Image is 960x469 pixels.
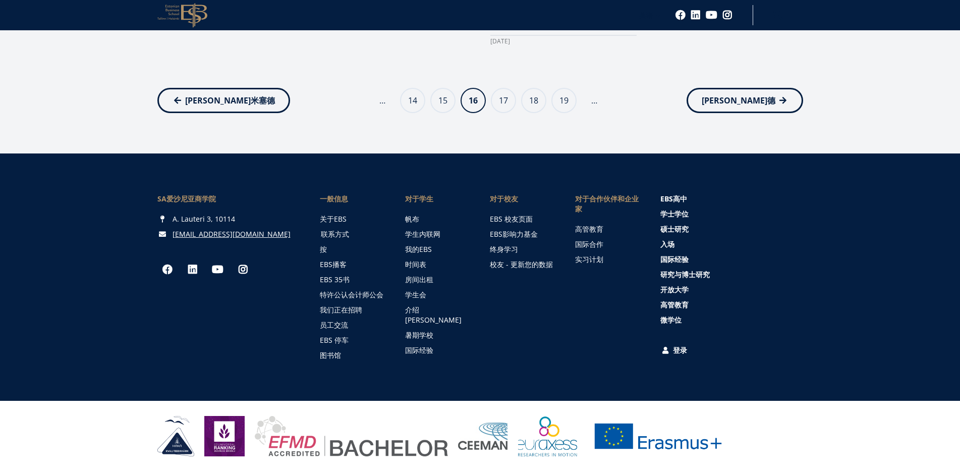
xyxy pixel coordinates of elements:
a: 微学位 [660,315,803,325]
font: 研究与博士研究 [660,270,710,279]
a: 介绍[PERSON_NAME] [405,305,470,325]
font: EBS影响力基金 [490,229,538,239]
a: 帆布 [405,214,470,224]
a: 高管教育 [575,224,640,234]
a: 房间出租 [405,275,470,285]
a: 学士学位 [660,209,803,219]
font: A. Lauteri 3, 10114 [173,214,235,224]
font: 15 [438,95,447,106]
a: 17 [491,88,516,113]
a: 员工交流 [320,320,385,330]
font: 我们正在招聘 [320,305,362,315]
a: EBS播客 [320,259,385,270]
font: [PERSON_NAME]德 [702,95,775,106]
font: 校友 - 更新您的数据 [490,259,553,269]
font: EBS播客 [320,259,347,269]
font: 国际经验 [660,254,689,264]
a: 学生内联网 [405,229,470,239]
font: 房间出租 [405,275,433,284]
a: EBS高中 [660,194,803,204]
a: 联系方式 [321,229,386,239]
font: 联系方式 [321,229,349,239]
font: EBS 35书 [320,275,350,284]
font: EBS 停车 [320,335,349,345]
a: 19 [551,88,577,113]
a: 开放大学 [660,285,803,295]
font: 国际合作 [575,239,603,249]
font: 实习计划 [575,254,603,264]
a: 关于EBS [320,214,385,224]
a: 登录 [660,345,803,355]
a: 对于学生 [405,194,470,204]
font: 微学位 [660,315,682,325]
font: [PERSON_NAME]米塞德 [185,95,275,106]
a: EBS 35书 [320,275,385,285]
font: 17 [499,95,508,106]
a: 我们正在招聘 [320,305,385,315]
font: 我的EBS [405,244,432,254]
a: 国际合作 [575,239,640,249]
font: 时间表 [405,259,426,269]
font: 对于学生 [405,194,433,203]
font: 关于EBS [320,214,347,224]
a: 15 [430,88,456,113]
a: EBS 停车 [320,335,385,345]
a: 16 [461,88,486,113]
font: 员工交流 [320,320,348,330]
font: 16 [469,95,478,106]
img: 欧洲管理发展基金会 [255,416,448,456]
img: 塞曼 [458,423,508,450]
font: SA爱沙尼亚商学院 [157,194,216,203]
font: 图书馆 [320,350,341,360]
font: 按 [320,244,327,254]
font: EBS高中 [660,194,687,203]
a: 终身学习 [490,244,555,254]
font: 学生内联网 [405,229,440,239]
img: 欧拉克斯 [518,416,578,456]
font: 终身学习 [490,244,518,254]
a: 图书馆 [320,350,385,360]
a: 暑期学校 [405,330,470,340]
font: 暑期学校 [405,330,433,340]
a: 18 [521,88,546,113]
img: 哈卡舞 [157,416,194,456]
a: 入场 [660,239,803,249]
font: 登录 [673,345,687,355]
font: 对于合作伙伴和企业家 [575,194,639,214]
font: 帆布 [405,214,419,224]
font: 介绍[PERSON_NAME] [405,305,462,325]
a: 研究与博士研究 [660,270,803,280]
a: 校友 - 更新您的数据 [490,259,555,270]
a: 14 [400,88,425,113]
a: 硕士研究 [660,224,803,234]
img: Eduniversal [204,416,245,456]
a: 高管教育 [660,300,803,310]
font: 一般信息 [320,194,348,203]
a: 学生会 [405,290,470,300]
font: 特许公认会计师公会 [320,290,383,299]
img: 伊拉斯谟+ [587,416,728,456]
font: 对于校友 [490,194,518,203]
a: 特许公认会计师公会 [320,290,385,300]
font: EBS 校友页面 [490,214,533,224]
a: EBS影响力基金 [490,229,555,239]
a: 国际经验 [405,345,470,355]
font: 高管教育 [660,300,689,309]
font: [DATE] [490,37,510,45]
font: 19 [559,95,569,106]
font: 国际经验 [405,345,433,355]
a: 国际经验 [660,254,803,265]
a: 按 [320,244,385,254]
font: 高管教育 [575,224,603,234]
font: 学士学位 [660,209,689,219]
font: … [591,95,597,106]
a: 我的EBS [405,244,470,254]
a: [EMAIL_ADDRESS][DOMAIN_NAME] [173,229,291,239]
a: 时间表 [405,259,470,270]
